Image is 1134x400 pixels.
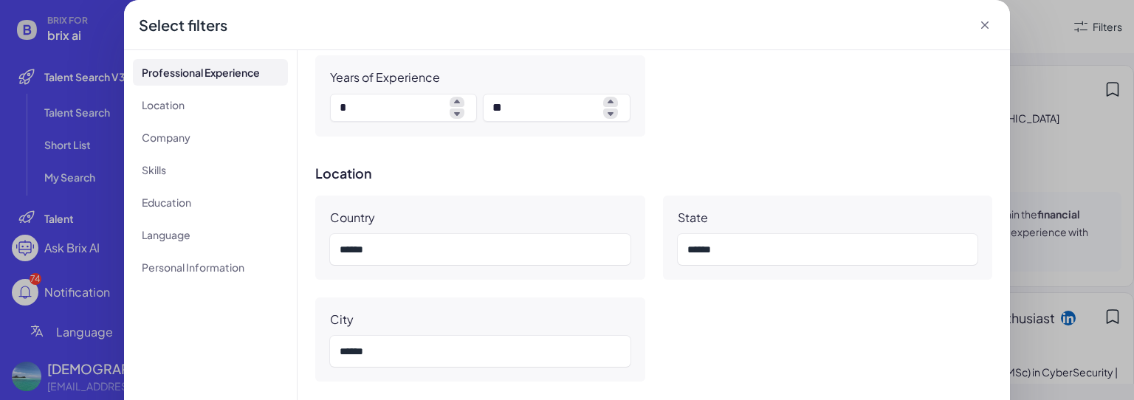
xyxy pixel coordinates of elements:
li: Education [133,189,288,215]
h3: Location [315,166,992,181]
div: Country [330,210,375,225]
div: Select filters [139,15,227,35]
li: Location [133,92,288,118]
li: Professional Experience [133,59,288,86]
li: Language [133,221,288,248]
li: Skills [133,156,288,183]
div: City [330,312,354,327]
li: Personal Information [133,254,288,280]
div: State [678,210,708,225]
li: Company [133,124,288,151]
div: Years of Experience [330,70,440,85]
